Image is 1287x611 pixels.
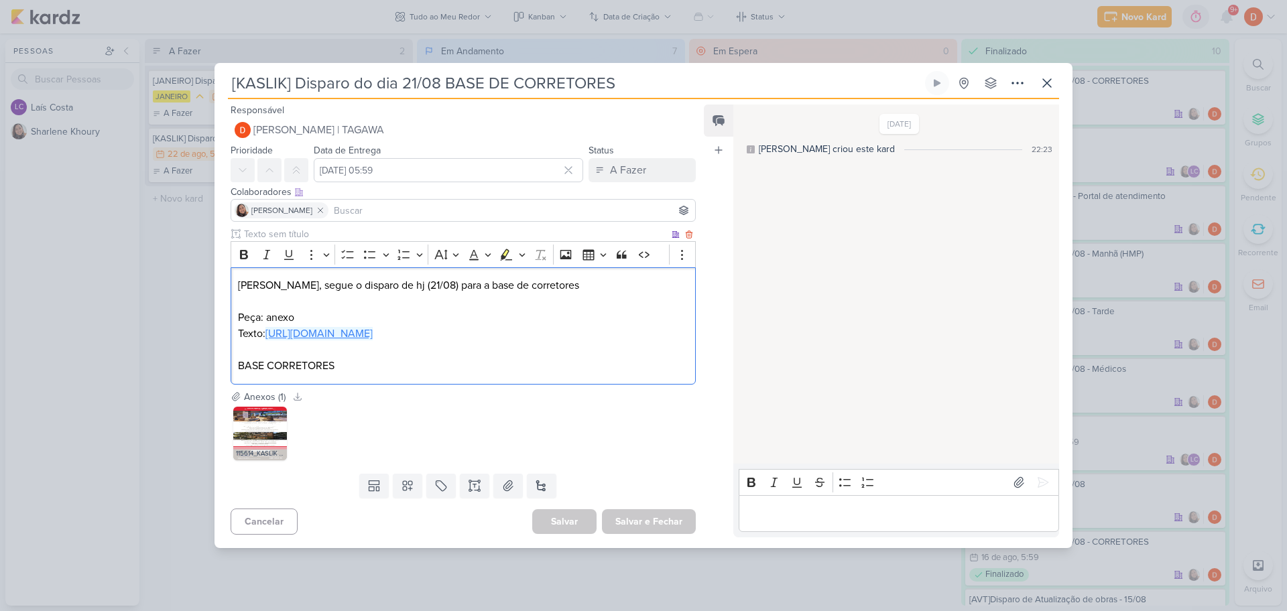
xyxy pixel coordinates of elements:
[244,390,286,404] div: Anexos (1)
[251,204,312,216] span: [PERSON_NAME]
[233,407,287,460] img: HWwQqACx9KVysk22ipuh6zXn9xKH2lJioAvE3haR.jpg
[231,105,284,116] label: Responsável
[241,227,669,241] input: Texto sem título
[932,78,942,88] div: Ligar relógio
[231,241,696,267] div: Editor toolbar
[231,508,298,535] button: Cancelar
[238,277,688,293] p: [PERSON_NAME], segue o disparo de hj (21/08) para a base de corretores
[589,158,696,182] button: A Fazer
[314,158,583,182] input: Select a date
[231,145,273,156] label: Prioridade
[238,326,688,342] p: Texto:
[314,145,381,156] label: Data de Entrega
[759,142,895,156] div: [PERSON_NAME] criou este kard
[228,71,922,95] input: Kard Sem Título
[238,310,688,326] p: Peça: anexo
[589,145,614,156] label: Status
[610,162,646,178] div: A Fazer
[235,122,251,138] img: Diego Lima | TAGAWA
[739,495,1059,532] div: Editor editing area: main
[231,118,696,142] button: [PERSON_NAME] | TAGAWA
[1032,143,1052,155] div: 22:23
[265,327,373,340] a: [URL][DOMAIN_NAME]
[238,358,688,374] p: BASE CORRETORES
[233,447,287,460] div: 115614_KASLIK _ E-MAIL MKT _ KASLIK IBIRAPUERA _ BASE CORRETOR _ VENDA MUITO GANHE MAIS SEJA PARC...
[231,185,696,199] div: Colaboradores
[739,469,1059,495] div: Editor toolbar
[253,122,384,138] span: [PERSON_NAME] | TAGAWA
[235,204,249,217] img: Sharlene Khoury
[231,267,696,385] div: Editor editing area: main
[331,202,692,218] input: Buscar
